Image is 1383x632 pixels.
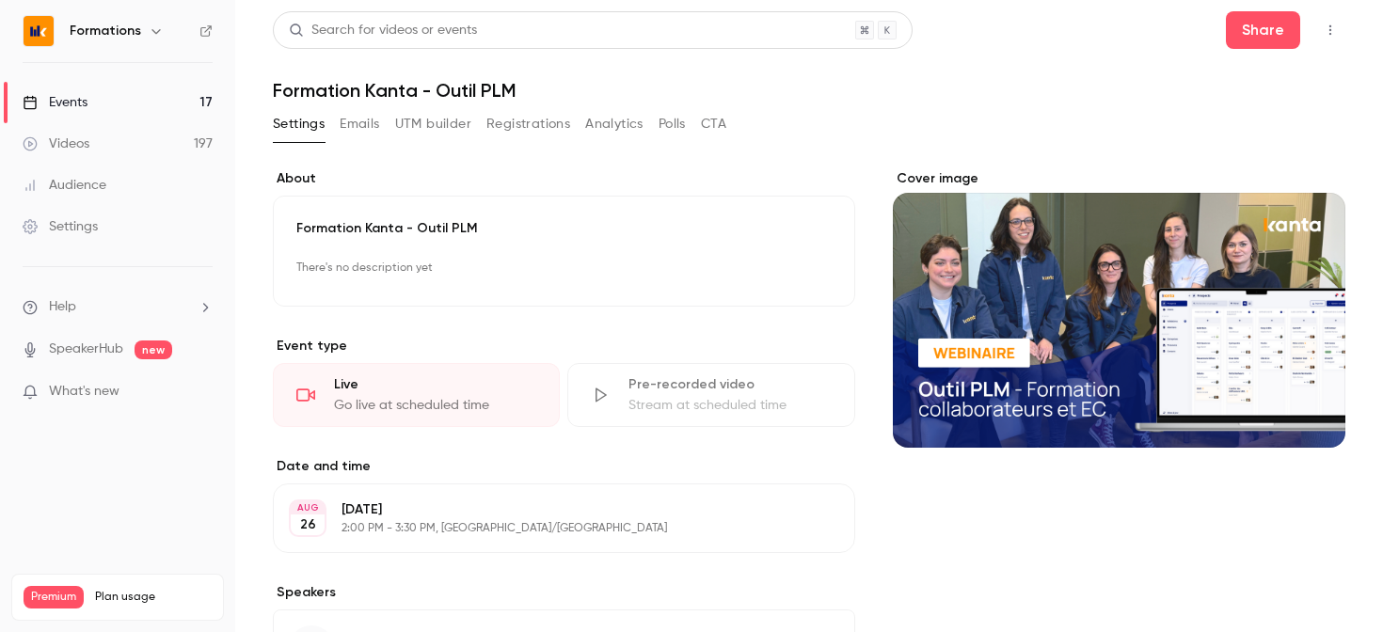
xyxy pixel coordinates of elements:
[300,515,316,534] p: 26
[23,134,89,153] div: Videos
[585,109,644,139] button: Analytics
[342,500,755,519] p: [DATE]
[24,16,54,46] img: Formations
[701,109,726,139] button: CTA
[567,363,854,427] div: Pre-recorded videoStream at scheduled time
[486,109,570,139] button: Registrations
[49,382,119,402] span: What's new
[289,21,477,40] div: Search for videos or events
[23,176,106,195] div: Audience
[49,297,76,317] span: Help
[628,375,831,394] div: Pre-recorded video
[190,384,213,401] iframe: Noticeable Trigger
[334,396,536,415] div: Go live at scheduled time
[659,109,686,139] button: Polls
[340,109,379,139] button: Emails
[296,253,832,283] p: There's no description yet
[273,169,855,188] label: About
[23,93,87,112] div: Events
[23,297,213,317] li: help-dropdown-opener
[291,501,325,514] div: AUG
[342,521,755,536] p: 2:00 PM - 3:30 PM, [GEOGRAPHIC_DATA]/[GEOGRAPHIC_DATA]
[273,363,560,427] div: LiveGo live at scheduled time
[628,396,831,415] div: Stream at scheduled time
[135,340,172,359] span: new
[273,337,855,355] p: Event type
[49,340,123,359] a: SpeakerHub
[273,109,325,139] button: Settings
[273,79,1345,102] h1: Formation Kanta - Outil PLM
[95,590,212,605] span: Plan usage
[1226,11,1300,49] button: Share
[893,169,1345,188] label: Cover image
[296,219,832,238] p: Formation Kanta - Outil PLM
[23,217,98,236] div: Settings
[70,22,141,40] h6: Formations
[273,583,855,602] label: Speakers
[273,457,855,476] label: Date and time
[24,586,84,608] span: Premium
[395,109,471,139] button: UTM builder
[893,169,1345,448] section: Cover image
[334,375,536,394] div: Live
